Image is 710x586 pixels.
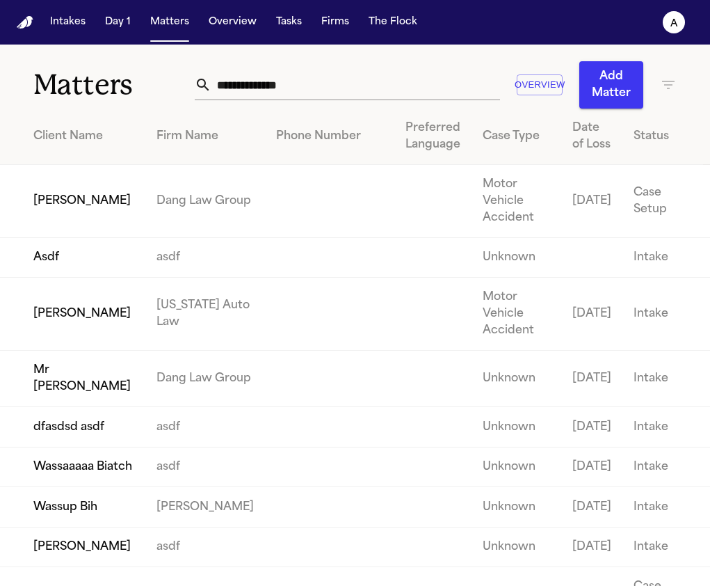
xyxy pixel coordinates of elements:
td: [PERSON_NAME] [145,487,265,527]
td: Unknown [471,238,561,278]
td: Intake [622,351,703,407]
button: Tasks [271,10,307,35]
td: [DATE] [561,278,622,351]
div: Preferred Language [405,120,460,153]
td: Unknown [471,527,561,567]
td: [DATE] [561,407,622,447]
text: a [670,19,678,29]
button: Intakes [45,10,91,35]
td: [US_STATE] Auto Law [145,278,265,351]
button: Add Matter [579,61,643,109]
div: Phone Number [276,128,383,145]
td: [DATE] [561,527,622,567]
td: [DATE] [561,351,622,407]
td: Unknown [471,487,561,527]
button: The Flock [363,10,423,35]
td: [DATE] [561,447,622,486]
h1: Matters [33,68,195,102]
div: Case Type [483,128,550,145]
button: Overview [203,10,262,35]
td: Intake [622,238,703,278]
td: Dang Law Group [145,351,265,407]
td: asdf [145,527,265,567]
td: Unknown [471,447,561,486]
td: Unknown [471,351,561,407]
td: [DATE] [561,487,622,527]
td: asdf [145,407,265,447]
div: Status [634,128,692,145]
td: Case Setup [622,165,703,238]
td: Unknown [471,407,561,447]
td: Intake [622,447,703,486]
button: Overview [517,74,563,96]
div: Date of Loss [572,120,611,153]
td: Motor Vehicle Accident [471,278,561,351]
td: asdf [145,447,265,486]
td: Intake [622,278,703,351]
td: Intake [622,487,703,527]
button: Matters [145,10,195,35]
td: Motor Vehicle Accident [471,165,561,238]
button: Day 1 [99,10,136,35]
div: Client Name [33,128,134,145]
img: Finch Logo [17,16,33,29]
td: asdf [145,238,265,278]
button: Firms [316,10,355,35]
td: Dang Law Group [145,165,265,238]
td: [DATE] [561,165,622,238]
div: Firm Name [156,128,254,145]
a: Home [17,16,33,29]
td: Intake [622,407,703,447]
td: Intake [622,527,703,567]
